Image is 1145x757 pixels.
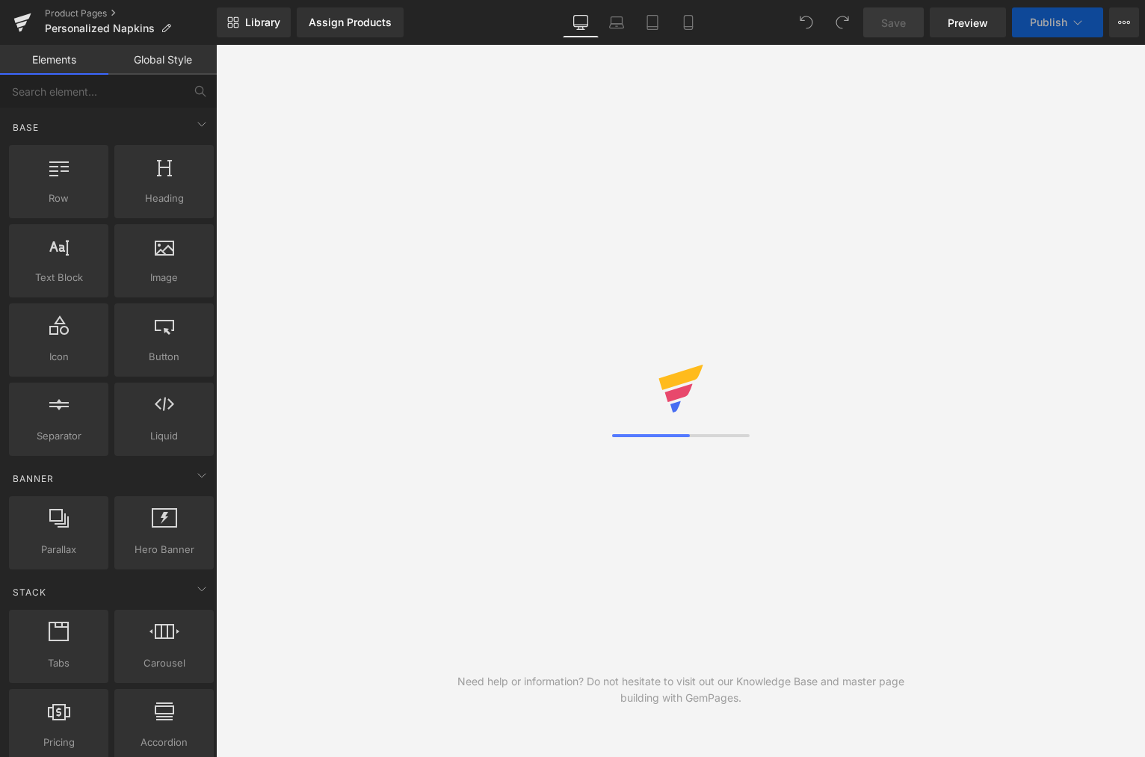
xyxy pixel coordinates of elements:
span: Row [13,191,104,206]
button: Publish [1012,7,1103,37]
a: Product Pages [45,7,217,19]
div: Assign Products [309,16,392,28]
span: Base [11,120,40,135]
span: Separator [13,428,104,444]
span: Carousel [119,655,209,671]
button: Redo [827,7,857,37]
span: Heading [119,191,209,206]
span: Button [119,349,209,365]
span: Publish [1030,16,1067,28]
span: Pricing [13,735,104,750]
span: Image [119,270,209,285]
a: Mobile [670,7,706,37]
span: Library [245,16,280,29]
span: Save [881,15,906,31]
div: Need help or information? Do not hesitate to visit out our Knowledge Base and master page buildin... [448,673,913,706]
span: Stack [11,585,48,599]
span: Icon [13,349,104,365]
span: Text Block [13,270,104,285]
button: More [1109,7,1139,37]
a: Preview [930,7,1006,37]
span: Liquid [119,428,209,444]
span: Personalized Napkins [45,22,155,34]
button: Undo [791,7,821,37]
a: New Library [217,7,291,37]
span: Hero Banner [119,542,209,557]
a: Laptop [599,7,635,37]
span: Tabs [13,655,104,671]
a: Desktop [563,7,599,37]
span: Banner [11,472,55,486]
span: Preview [948,15,988,31]
span: Accordion [119,735,209,750]
a: Global Style [108,45,217,75]
span: Parallax [13,542,104,557]
a: Tablet [635,7,670,37]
